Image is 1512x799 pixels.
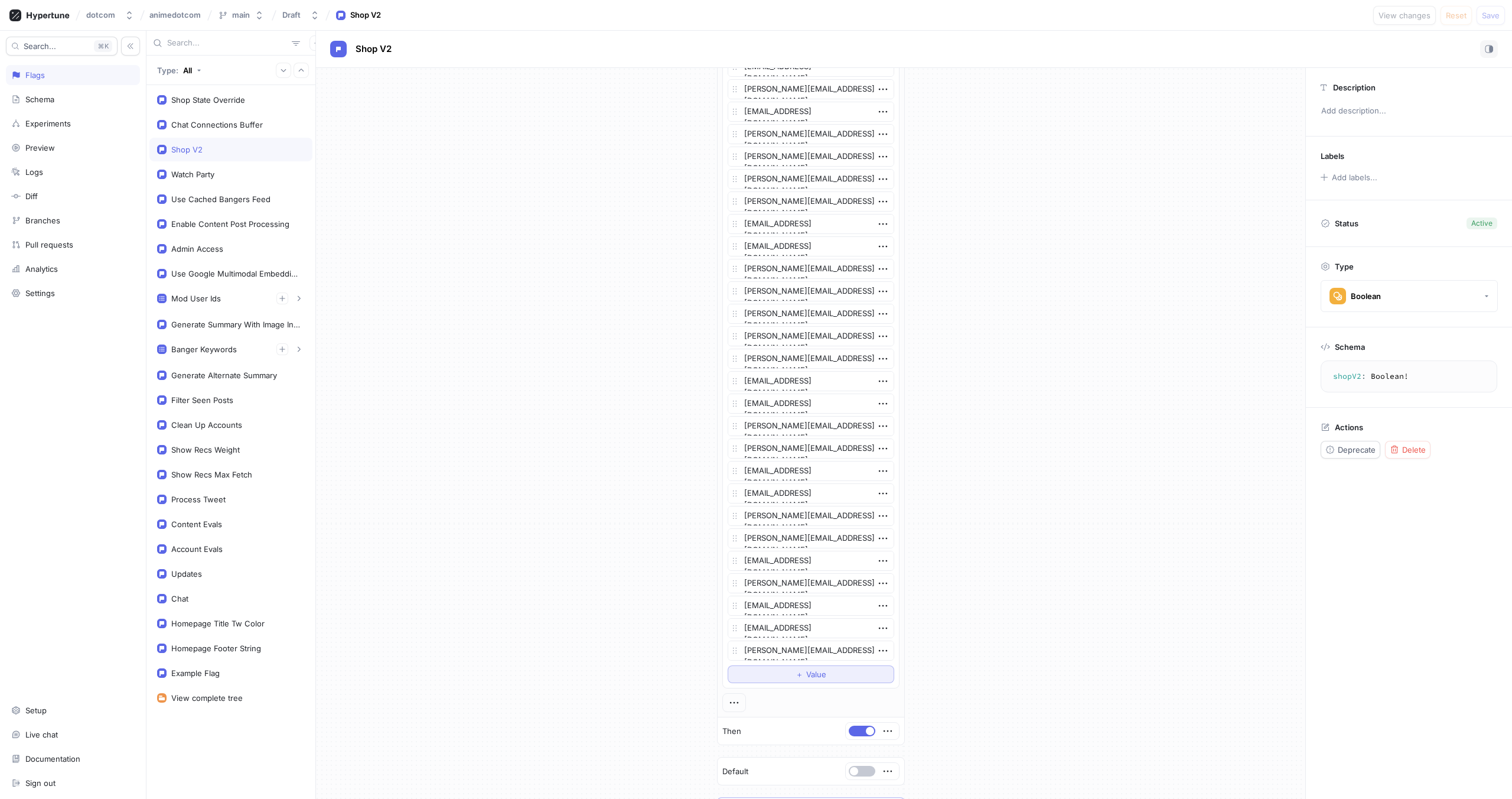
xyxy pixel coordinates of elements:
[1477,6,1505,25] button: Save
[1321,151,1344,161] p: Labels
[1351,291,1381,301] div: Boolean
[294,63,309,78] button: Collapse all
[171,470,252,479] div: Show Recs Max Fetch
[25,706,47,715] div: Setup
[728,236,894,256] textarea: [EMAIL_ADDRESS][DOMAIN_NAME]
[6,37,118,56] button: Search...K
[25,167,43,177] div: Logs
[728,326,894,346] textarea: [PERSON_NAME][EMAIL_ADDRESS][DOMAIN_NAME]
[171,395,233,405] div: Filter Seen Posts
[1335,423,1363,432] p: Actions
[728,169,894,189] textarea: [PERSON_NAME][EMAIL_ADDRESS][DOMAIN_NAME]
[171,495,226,504] div: Process Tweet
[94,40,112,52] div: K
[728,573,894,593] textarea: [PERSON_NAME][EMAIL_ADDRESS][DOMAIN_NAME]
[728,596,894,616] textarea: [EMAIL_ADDRESS][DOMAIN_NAME]
[728,665,894,683] button: ＋Value
[171,294,221,303] div: Mod User Ids
[171,569,202,579] div: Updates
[171,420,242,430] div: Clean Up Accounts
[728,102,894,122] textarea: [EMAIL_ADDRESS][DOMAIN_NAME]
[1335,342,1365,352] p: Schema
[24,43,56,50] span: Search...
[1333,83,1376,92] p: Description
[25,119,71,128] div: Experiments
[171,371,277,380] div: Generate Alternate Summary
[157,66,178,75] p: Type:
[728,483,894,504] textarea: [EMAIL_ADDRESS][DOMAIN_NAME]
[1335,215,1358,232] p: Status
[25,191,38,201] div: Diff
[1441,6,1472,25] button: Reset
[86,10,115,20] div: dotcom
[1373,6,1436,25] button: View changes
[25,240,73,249] div: Pull requests
[728,304,894,324] textarea: [PERSON_NAME][EMAIL_ADDRESS][DOMAIN_NAME]
[171,644,261,653] div: Homepage Footer String
[171,445,240,454] div: Show Recs Weight
[25,70,45,80] div: Flags
[25,95,54,104] div: Schema
[171,95,245,105] div: Shop State Override
[149,11,201,19] span: animedotcom
[722,766,748,778] p: Default
[728,259,894,279] textarea: [PERSON_NAME][EMAIL_ADDRESS][DOMAIN_NAME]
[278,5,324,25] button: Draft
[1482,12,1500,19] span: Save
[25,730,58,739] div: Live chat
[350,9,381,21] div: Shop V2
[25,778,56,788] div: Sign out
[25,754,80,764] div: Documentation
[171,693,243,703] div: View complete tree
[728,439,894,459] textarea: [PERSON_NAME][EMAIL_ADDRESS][DOMAIN_NAME]
[728,124,894,144] textarea: [PERSON_NAME][EMAIL_ADDRESS][DOMAIN_NAME]
[171,244,223,254] div: Admin Access
[728,349,894,369] textarea: [PERSON_NAME][EMAIL_ADDRESS][DOMAIN_NAME]
[153,60,206,80] button: Type: All
[728,281,894,301] textarea: [PERSON_NAME][EMAIL_ADDRESS][DOMAIN_NAME]
[728,506,894,526] textarea: [PERSON_NAME][EMAIL_ADDRESS][DOMAIN_NAME]
[25,288,55,298] div: Settings
[1321,280,1498,312] button: Boolean
[1338,446,1376,453] span: Deprecate
[728,394,894,414] textarea: [EMAIL_ADDRESS][DOMAIN_NAME]
[1321,441,1380,459] button: Deprecate
[6,749,140,769] a: Documentation
[728,79,894,99] textarea: [PERSON_NAME][EMAIL_ADDRESS][DOMAIN_NAME]
[1385,441,1430,459] button: Delete
[1317,170,1380,185] button: Add labels...
[728,416,894,436] textarea: [PERSON_NAME][EMAIL_ADDRESS][DOMAIN_NAME]
[183,66,192,75] div: All
[1326,366,1492,387] textarea: shopV2: Boolean!
[232,10,250,20] div: main
[25,216,60,225] div: Branches
[1402,446,1426,453] span: Delete
[82,5,139,25] button: dotcom
[171,345,237,354] div: Banger Keywords
[806,671,826,678] span: Value
[167,37,287,49] input: Search...
[25,143,55,152] div: Preview
[1316,101,1502,121] p: Add description...
[1332,174,1377,181] div: Add labels...
[722,726,741,738] p: Then
[171,269,300,278] div: Use Google Multimodal Embeddings
[1335,262,1354,271] p: Type
[276,63,291,78] button: Expand all
[171,668,220,678] div: Example Flag
[171,320,300,329] div: Generate Summary With Image Input
[25,264,58,274] div: Analytics
[796,671,803,678] span: ＋
[1446,12,1467,19] span: Reset
[1471,218,1493,229] div: Active
[213,5,269,25] button: main
[171,194,271,204] div: Use Cached Bangers Feed
[171,120,263,129] div: Chat Connections Buffer
[728,371,894,391] textarea: [EMAIL_ADDRESS][DOMAIN_NAME]
[171,594,188,603] div: Chat
[171,219,289,229] div: Enable Content Post Processing
[728,191,894,212] textarea: [PERSON_NAME][EMAIL_ADDRESS][DOMAIN_NAME]
[171,170,214,179] div: Watch Party
[171,519,222,529] div: Content Evals
[1379,12,1430,19] span: View changes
